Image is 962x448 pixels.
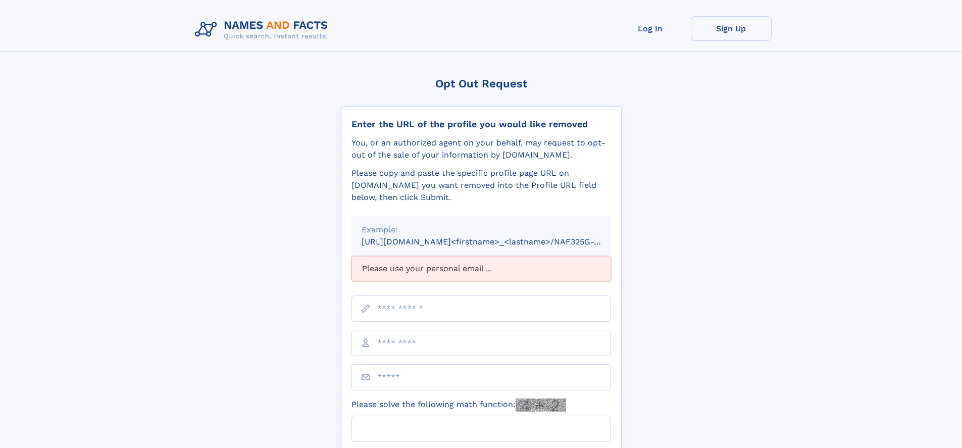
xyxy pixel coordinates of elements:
div: You, or an authorized agent on your behalf, may request to opt-out of the sale of your informatio... [351,137,611,161]
a: Log In [610,16,691,41]
img: Logo Names and Facts [191,16,336,43]
div: Please use your personal email ... [351,256,611,281]
small: [URL][DOMAIN_NAME]<firstname>_<lastname>/NAF325G-xxxxxxxx [362,237,630,246]
label: Please solve the following math function: [351,399,566,412]
div: Enter the URL of the profile you would like removed [351,119,611,130]
div: Example: [362,224,601,236]
a: Sign Up [691,16,772,41]
div: Please copy and paste the specific profile page URL on [DOMAIN_NAME] you want removed into the Pr... [351,167,611,204]
div: Opt Out Request [341,77,622,90]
